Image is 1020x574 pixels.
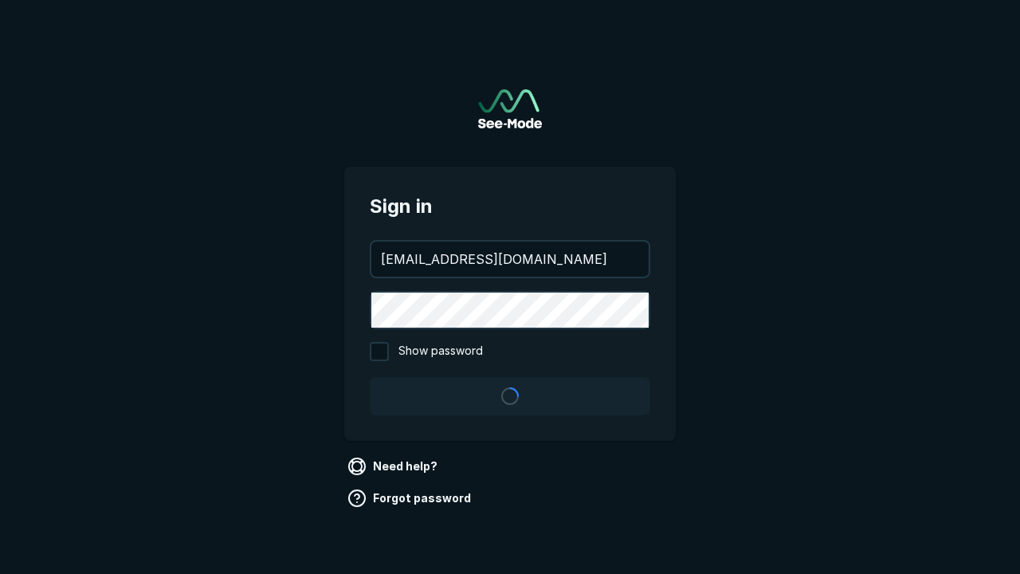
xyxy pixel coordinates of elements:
span: Sign in [370,192,650,221]
span: Show password [398,342,483,361]
a: Go to sign in [478,89,542,128]
a: Need help? [344,454,444,479]
input: your@email.com [371,242,649,277]
a: Forgot password [344,486,477,511]
img: See-Mode Logo [478,89,542,128]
